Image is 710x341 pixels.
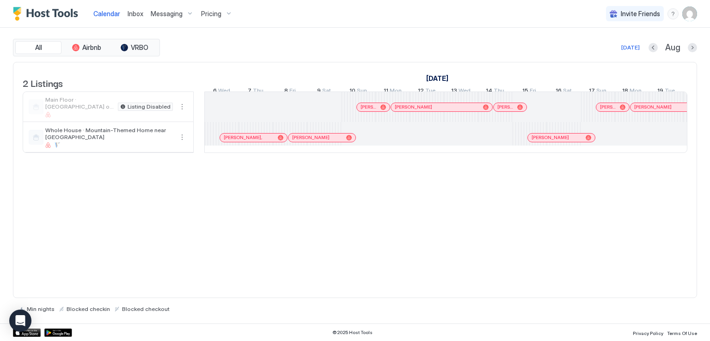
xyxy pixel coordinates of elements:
span: Blocked checkout [122,305,170,312]
span: 8 [284,87,288,97]
button: Previous month [649,43,658,52]
span: 15 [522,87,528,97]
span: [PERSON_NAME] [634,104,672,110]
span: 11 [384,87,388,97]
span: [PERSON_NAME][GEOGRAPHIC_DATA] [497,104,514,110]
span: Wed [218,87,230,97]
span: 13 [451,87,457,97]
span: Pricing [201,10,221,18]
span: Fri [530,87,536,97]
span: [PERSON_NAME] [395,104,432,110]
span: Tue [425,87,435,97]
div: menu [177,101,188,112]
a: App Store [13,329,41,337]
a: August 12, 2025 [416,85,438,98]
span: 10 [349,87,355,97]
a: Calendar [93,9,120,18]
span: 7 [248,87,251,97]
span: Whole House · Mountain-Themed Home near [GEOGRAPHIC_DATA] [45,127,173,140]
button: More options [177,132,188,143]
span: Messaging [151,10,183,18]
button: More options [177,101,188,112]
button: VRBO [111,41,158,54]
span: All [35,43,42,52]
span: 9 [317,87,321,97]
span: [PERSON_NAME] [361,104,377,110]
button: Next month [688,43,697,52]
a: Inbox [128,9,143,18]
span: Main Floor · [GEOGRAPHIC_DATA] on the Hill near [GEOGRAPHIC_DATA] [45,96,114,110]
span: [PERSON_NAME] [292,134,330,140]
a: Terms Of Use [667,328,697,337]
span: Airbnb [82,43,101,52]
span: 14 [486,87,492,97]
a: August 8, 2025 [282,85,298,98]
a: August 16, 2025 [553,85,574,98]
span: 17 [589,87,595,97]
a: August 19, 2025 [655,85,677,98]
span: Mon [630,87,642,97]
span: 18 [622,87,628,97]
a: August 11, 2025 [381,85,404,98]
a: August 10, 2025 [347,85,369,98]
span: Blocked checkin [67,305,110,312]
span: 19 [657,87,663,97]
span: Thu [494,87,504,97]
a: August 13, 2025 [449,85,473,98]
span: Wed [459,87,471,97]
span: Thu [253,87,263,97]
span: Inbox [128,10,143,18]
span: Min nights [27,305,55,312]
button: [DATE] [620,42,641,53]
span: Calendar [93,10,120,18]
span: 2 Listings [23,76,63,90]
div: menu [177,132,188,143]
span: Invite Friends [621,10,660,18]
span: [PERSON_NAME], [224,134,262,140]
span: Fri [289,87,296,97]
a: August 18, 2025 [620,85,644,98]
span: 12 [418,87,424,97]
div: User profile [682,6,697,21]
a: Privacy Policy [633,328,663,337]
span: VRBO [131,43,148,52]
span: Privacy Policy [633,330,663,336]
div: menu [667,8,679,19]
span: Tue [665,87,675,97]
span: [PERSON_NAME] [532,134,569,140]
span: Sat [322,87,331,97]
span: Sun [596,87,606,97]
span: 6 [213,87,217,97]
a: August 15, 2025 [520,85,539,98]
span: Sat [563,87,572,97]
a: Google Play Store [44,329,72,337]
div: Open Intercom Messenger [9,310,31,332]
a: August 6, 2025 [211,85,233,98]
button: All [15,41,61,54]
span: Sun [357,87,367,97]
div: [DATE] [621,43,640,52]
span: Mon [390,87,402,97]
span: [PERSON_NAME], [600,104,616,110]
button: Airbnb [63,41,110,54]
a: August 6, 2025 [424,72,451,85]
a: Host Tools Logo [13,7,82,21]
a: August 7, 2025 [245,85,266,98]
a: August 17, 2025 [587,85,609,98]
a: August 9, 2025 [315,85,333,98]
span: Aug [665,43,680,53]
span: Terms Of Use [667,330,697,336]
span: 16 [556,87,562,97]
a: August 14, 2025 [484,85,507,98]
span: © 2025 Host Tools [332,329,373,335]
div: tab-group [13,39,160,56]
